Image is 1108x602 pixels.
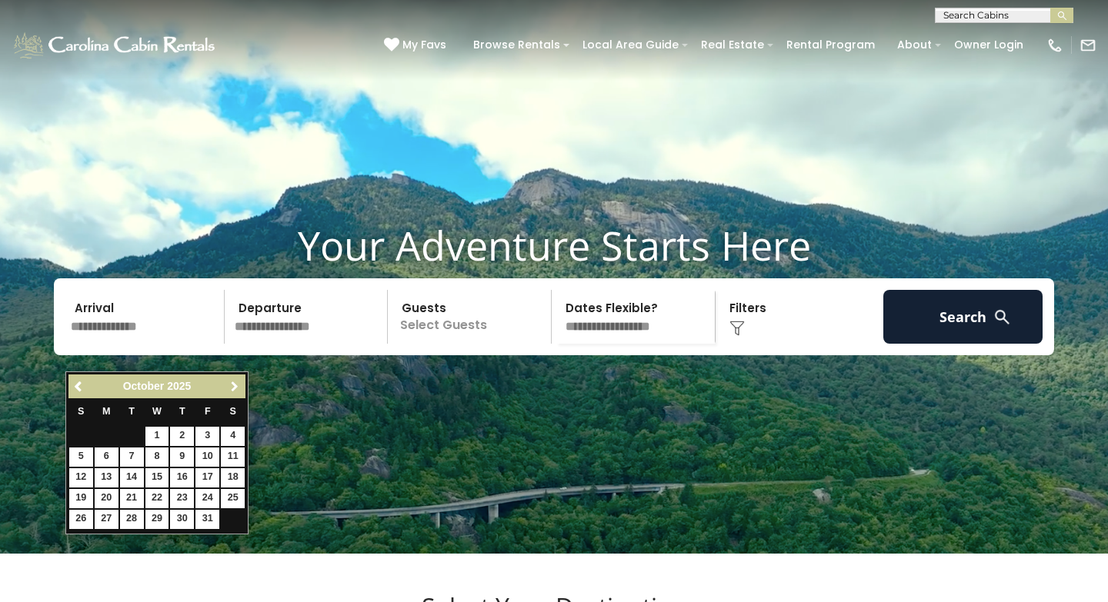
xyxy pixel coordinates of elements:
[95,510,118,529] a: 27
[170,468,194,487] a: 16
[889,33,939,57] a: About
[225,377,244,396] a: Next
[12,30,219,61] img: White-1-1-2.png
[69,510,93,529] a: 26
[946,33,1031,57] a: Owner Login
[1080,37,1096,54] img: mail-regular-white.png
[95,468,118,487] a: 13
[120,447,144,467] a: 7
[195,489,219,508] a: 24
[384,37,450,54] a: My Favs
[170,510,194,529] a: 30
[69,489,93,508] a: 19
[123,380,165,392] span: October
[12,221,1096,269] h1: Your Adventure Starts Here
[575,33,686,57] a: Local Area Guide
[221,468,245,487] a: 18
[402,37,446,53] span: My Favs
[120,510,144,529] a: 28
[120,489,144,508] a: 21
[73,381,85,393] span: Previous
[221,427,245,446] a: 4
[195,447,219,467] a: 10
[128,406,135,417] span: Tuesday
[145,427,169,446] a: 1
[221,447,245,467] a: 11
[195,468,219,487] a: 17
[466,33,568,57] a: Browse Rentals
[729,321,745,336] img: filter--v1.png
[205,406,211,417] span: Friday
[95,447,118,467] a: 6
[229,381,241,393] span: Next
[195,427,219,446] a: 3
[145,489,169,508] a: 22
[70,377,89,396] a: Previous
[883,290,1043,344] button: Search
[145,447,169,467] a: 8
[392,290,551,344] p: Select Guests
[195,510,219,529] a: 31
[179,406,185,417] span: Thursday
[152,406,162,417] span: Wednesday
[779,33,883,57] a: Rental Program
[221,489,245,508] a: 25
[170,427,194,446] a: 2
[693,33,772,57] a: Real Estate
[170,447,194,467] a: 9
[120,468,144,487] a: 14
[170,489,194,508] a: 23
[69,447,93,467] a: 5
[167,380,191,392] span: 2025
[145,468,169,487] a: 15
[145,510,169,529] a: 29
[102,406,111,417] span: Monday
[95,489,118,508] a: 20
[993,308,1012,327] img: search-regular-white.png
[69,468,93,487] a: 12
[1046,37,1063,54] img: phone-regular-white.png
[230,406,236,417] span: Saturday
[78,406,84,417] span: Sunday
